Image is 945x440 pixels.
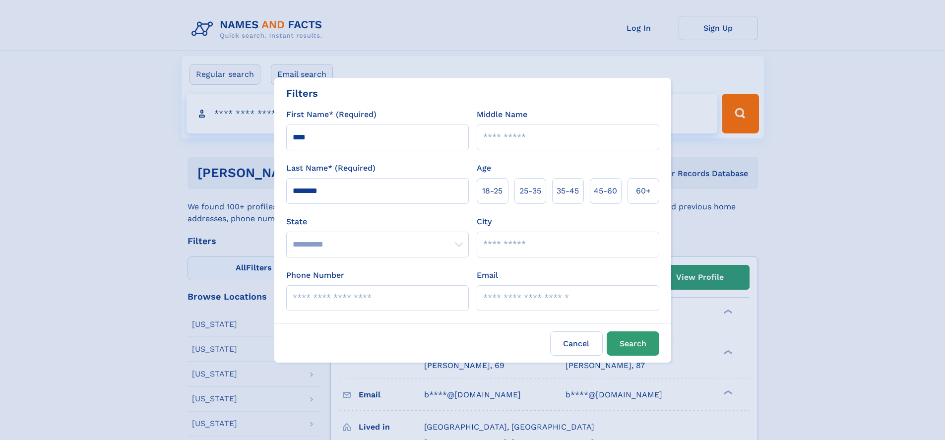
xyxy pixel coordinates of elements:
[477,269,498,281] label: Email
[477,162,491,174] label: Age
[482,185,503,197] span: 18‑25
[286,216,469,228] label: State
[477,109,527,121] label: Middle Name
[607,331,659,356] button: Search
[286,86,318,101] div: Filters
[286,162,376,174] label: Last Name* (Required)
[519,185,541,197] span: 25‑35
[557,185,579,197] span: 35‑45
[636,185,651,197] span: 60+
[477,216,492,228] label: City
[594,185,617,197] span: 45‑60
[286,269,344,281] label: Phone Number
[286,109,377,121] label: First Name* (Required)
[550,331,603,356] label: Cancel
